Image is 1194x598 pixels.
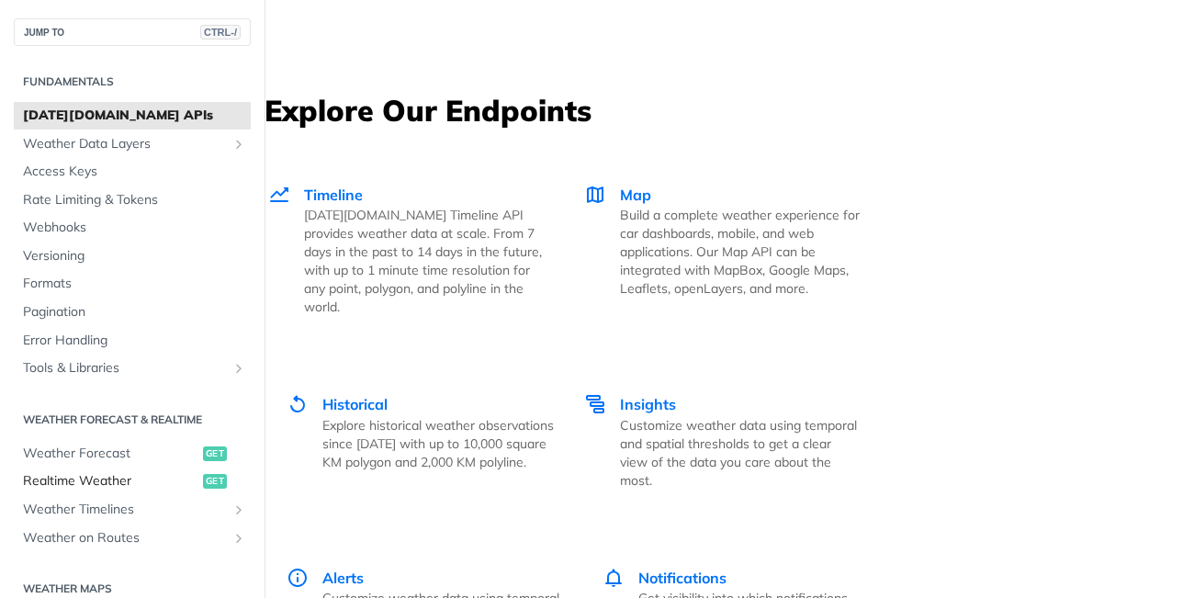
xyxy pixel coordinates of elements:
[23,529,227,547] span: Weather on Routes
[14,355,251,382] a: Tools & LibrariesShow subpages for Tools & Libraries
[304,186,363,204] span: Timeline
[287,567,309,589] img: Alerts
[231,531,246,546] button: Show subpages for Weather on Routes
[23,359,227,378] span: Tools & Libraries
[322,569,364,587] span: Alerts
[603,567,625,589] img: Notifications
[287,393,309,415] img: Historical
[265,90,1194,130] h3: Explore Our Endpoints
[23,247,246,265] span: Versioning
[584,393,606,415] img: Insights
[638,569,727,587] span: Notifications
[620,416,860,490] p: Customize weather data using temporal and spatial thresholds to get a clear view of the data you ...
[23,501,227,519] span: Weather Timelines
[620,186,651,204] span: Map
[14,18,251,46] button: JUMP TOCTRL-/
[304,206,544,316] p: [DATE][DOMAIN_NAME] Timeline API provides weather data at scale. From 7 days in the past to 14 da...
[14,440,251,468] a: Weather Forecastget
[14,73,251,90] h2: Fundamentals
[23,163,246,181] span: Access Keys
[14,496,251,524] a: Weather TimelinesShow subpages for Weather Timelines
[322,395,388,413] span: Historical
[582,355,880,528] a: Insights Insights Customize weather data using temporal and spatial thresholds to get a clear vie...
[266,355,582,528] a: Historical Historical Explore historical weather observations since [DATE] with up to 10,000 squa...
[23,191,246,209] span: Rate Limiting & Tokens
[203,446,227,461] span: get
[14,299,251,326] a: Pagination
[322,416,562,471] p: Explore historical weather observations since [DATE] with up to 10,000 square KM polygon and 2,00...
[23,275,246,293] span: Formats
[200,25,241,39] span: CTRL-/
[23,135,227,153] span: Weather Data Layers
[23,219,246,237] span: Webhooks
[23,445,198,463] span: Weather Forecast
[203,474,227,489] span: get
[266,145,564,355] a: Timeline Timeline [DATE][DOMAIN_NAME] Timeline API provides weather data at scale. From 7 days in...
[14,412,251,428] h2: Weather Forecast & realtime
[14,270,251,298] a: Formats
[14,581,251,597] h2: Weather Maps
[14,243,251,270] a: Versioning
[14,525,251,552] a: Weather on RoutesShow subpages for Weather on Routes
[14,158,251,186] a: Access Keys
[268,184,290,206] img: Timeline
[23,472,198,491] span: Realtime Weather
[23,303,246,322] span: Pagination
[564,145,880,355] a: Map Map Build a complete weather experience for car dashboards, mobile, and web applications. Our...
[620,395,676,413] span: Insights
[14,327,251,355] a: Error Handling
[14,186,251,214] a: Rate Limiting & Tokens
[23,107,246,125] span: [DATE][DOMAIN_NAME] APIs
[14,468,251,495] a: Realtime Weatherget
[14,102,251,130] a: [DATE][DOMAIN_NAME] APIs
[231,137,246,152] button: Show subpages for Weather Data Layers
[620,206,860,298] p: Build a complete weather experience for car dashboards, mobile, and web applications. Our Map API...
[23,332,246,350] span: Error Handling
[231,361,246,376] button: Show subpages for Tools & Libraries
[14,130,251,158] a: Weather Data LayersShow subpages for Weather Data Layers
[584,184,606,206] img: Map
[14,214,251,242] a: Webhooks
[231,502,246,517] button: Show subpages for Weather Timelines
